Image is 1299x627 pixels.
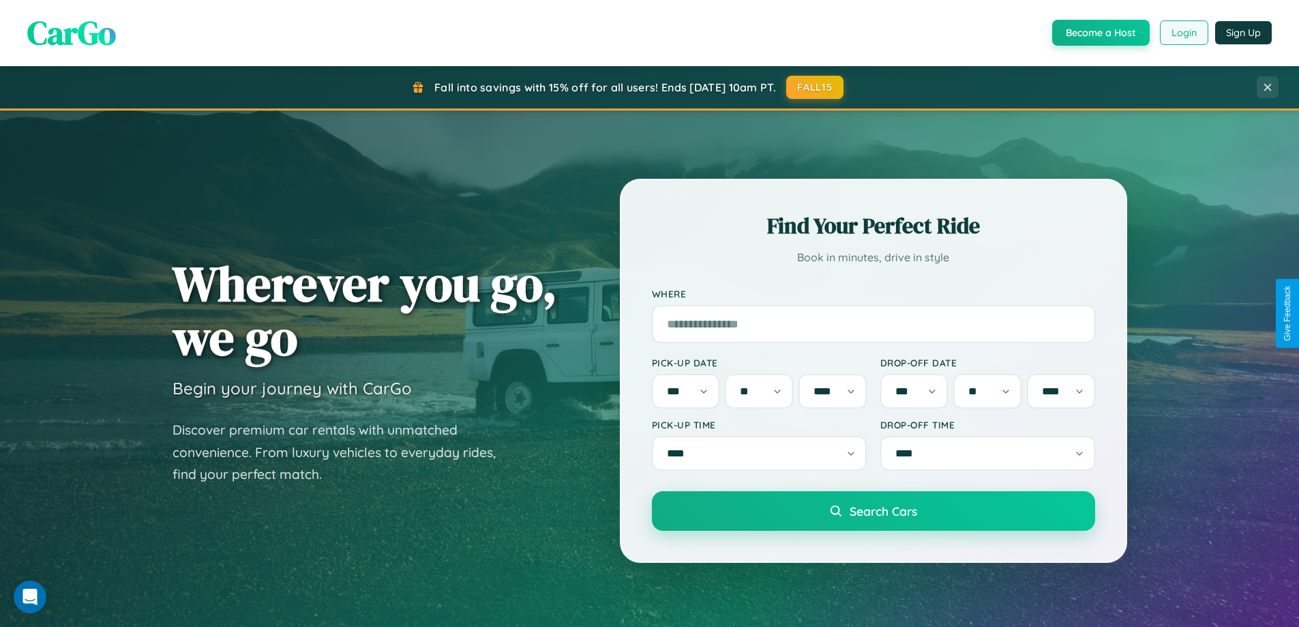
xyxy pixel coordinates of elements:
label: Pick-up Time [652,419,867,431]
h1: Wherever you go, we go [173,257,557,364]
button: Sign Up [1215,21,1272,44]
label: Where [652,288,1095,300]
h3: Begin your journey with CarGo [173,378,412,398]
button: Login [1160,20,1208,45]
h2: Find Your Perfect Ride [652,211,1095,241]
div: Give Feedback [1283,286,1292,341]
span: CarGo [27,10,116,55]
p: Discover premium car rentals with unmatched convenience. From luxury vehicles to everyday rides, ... [173,419,513,486]
button: Become a Host [1052,20,1150,46]
label: Pick-up Date [652,357,867,368]
button: Search Cars [652,491,1095,531]
span: Fall into savings with 15% off for all users! Ends [DATE] 10am PT. [434,81,776,94]
iframe: Intercom live chat [14,581,46,613]
span: Search Cars [850,504,917,519]
button: FALL15 [786,76,843,99]
p: Book in minutes, drive in style [652,248,1095,267]
label: Drop-off Time [880,419,1095,431]
label: Drop-off Date [880,357,1095,368]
